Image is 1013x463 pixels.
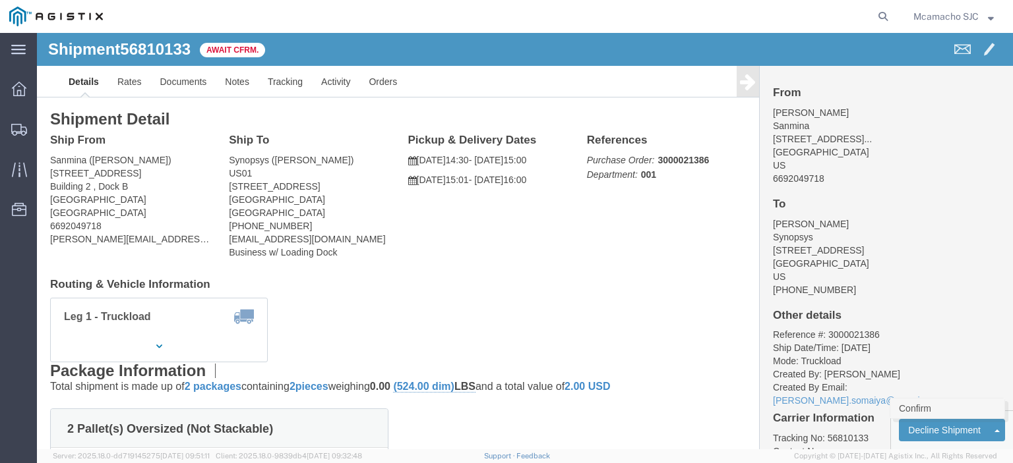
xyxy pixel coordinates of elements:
[37,33,1013,449] iframe: FS Legacy Container
[484,452,517,460] a: Support
[913,9,995,24] button: Mcamacho SJC
[216,452,362,460] span: Client: 2025.18.0-9839db4
[307,452,362,460] span: [DATE] 09:32:48
[53,452,210,460] span: Server: 2025.18.0-dd719145275
[9,7,103,26] img: logo
[794,450,997,462] span: Copyright © [DATE]-[DATE] Agistix Inc., All Rights Reserved
[516,452,550,460] a: Feedback
[160,452,210,460] span: [DATE] 09:51:11
[913,9,979,24] span: Mcamacho SJC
